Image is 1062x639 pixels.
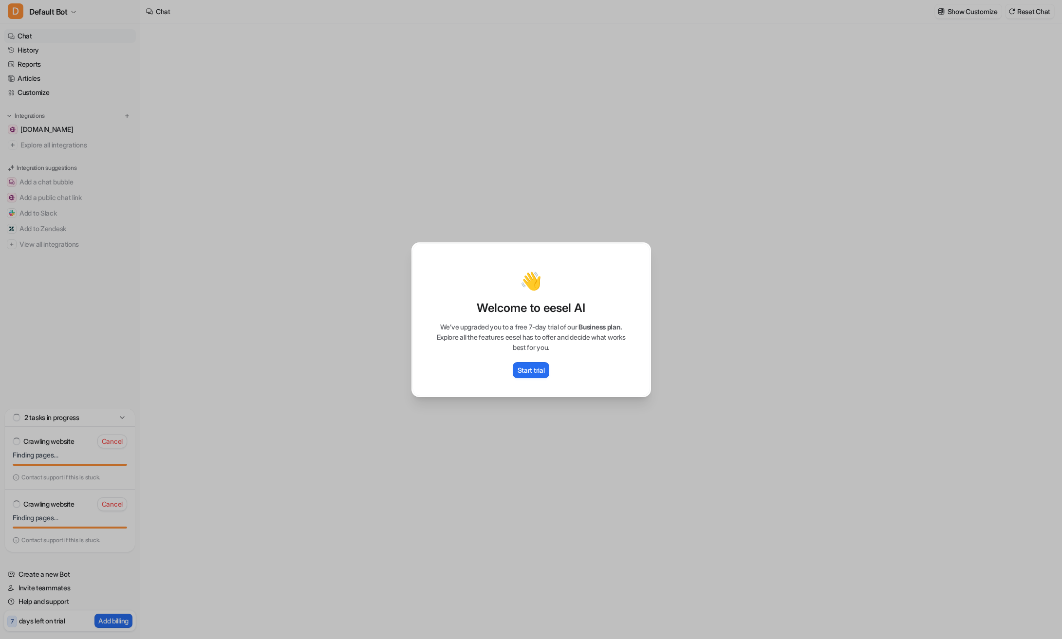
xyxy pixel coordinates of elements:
[423,300,640,316] p: Welcome to eesel AI
[423,322,640,332] p: We’ve upgraded you to a free 7-day trial of our
[423,332,640,352] p: Explore all the features eesel has to offer and decide what works best for you.
[518,365,545,375] p: Start trial
[520,271,542,291] p: 👋
[578,323,622,331] span: Business plan.
[513,362,550,378] button: Start trial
